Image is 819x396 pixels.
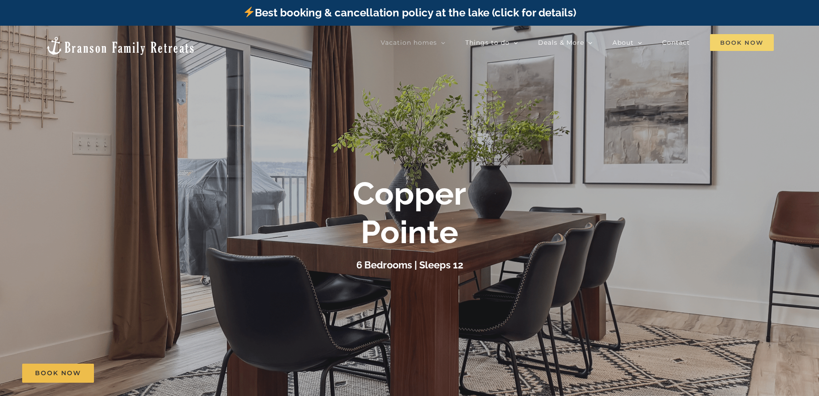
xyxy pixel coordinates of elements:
[465,39,510,46] span: Things to do
[662,39,690,46] span: Contact
[612,39,634,46] span: About
[381,34,445,51] a: Vacation homes
[381,34,774,51] nav: Main Menu
[22,364,94,383] a: Book Now
[612,34,642,51] a: About
[465,34,518,51] a: Things to do
[45,36,195,56] img: Branson Family Retreats Logo
[710,34,774,51] span: Book Now
[538,39,584,46] span: Deals & More
[353,175,466,250] b: Copper Pointe
[35,369,81,377] span: Book Now
[662,34,690,51] a: Contact
[243,6,576,19] a: Best booking & cancellation policy at the lake (click for details)
[356,259,463,271] h3: 6 Bedrooms | Sleeps 12
[381,39,437,46] span: Vacation homes
[538,34,593,51] a: Deals & More
[244,7,254,17] img: ⚡️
